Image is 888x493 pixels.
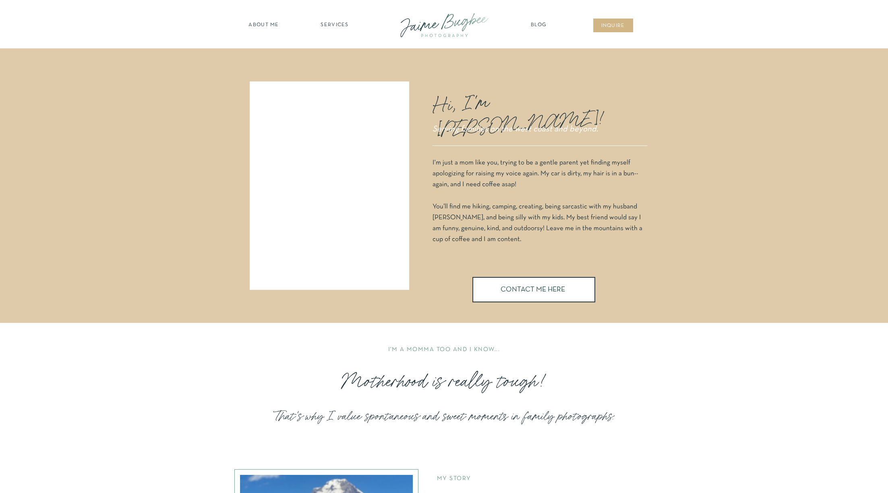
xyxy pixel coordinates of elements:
[321,345,567,354] h2: I'M A MOMMA TOO AND I KNOW...
[433,157,646,254] p: I'm just a mom like you, trying to be a gentle parent yet finding myself apologizing for raising ...
[317,369,571,395] h3: Motherhood is really tough!
[597,22,629,30] a: inqUIre
[246,21,282,29] a: about ME
[433,83,595,121] p: Hi, I'm [PERSON_NAME]!
[437,474,654,483] h2: my story
[529,21,549,29] a: Blog
[312,21,358,29] a: SERVICES
[501,286,567,295] a: CONTACT ME HERE
[433,125,598,133] i: Serving families on the west coast and beyond.
[256,89,403,283] iframe: 909373527
[237,408,652,427] p: That's why I value spontaneous and sweet moments in family photographs.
